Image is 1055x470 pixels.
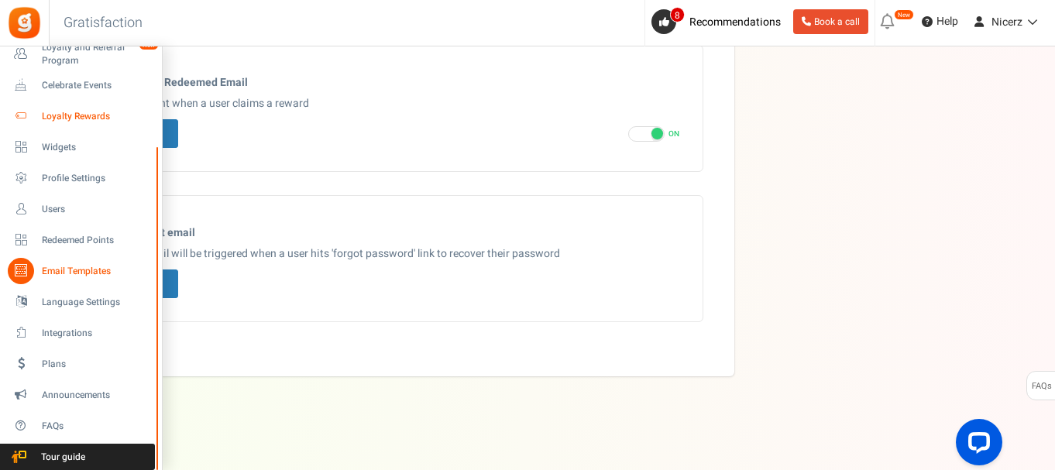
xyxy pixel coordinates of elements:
span: Users [42,203,150,216]
span: Tour guide [7,451,115,464]
a: Profile Settings [6,165,155,191]
span: 8 [670,7,685,22]
a: 8 Recommendations [651,9,787,34]
span: Announcements [42,389,150,402]
span: FAQs [42,420,150,433]
a: Book a call [793,9,868,34]
span: Loyalty Rewards [42,110,150,123]
a: Integrations [6,320,155,346]
p: Email sent when a user claims a reward [119,96,679,111]
p: This email will be triggered when a user hits 'forgot password' link to recover their password [119,246,679,262]
a: Help [916,9,964,34]
span: Email Templates [42,265,150,278]
a: Announcements [6,382,155,408]
em: New [894,9,914,20]
h5: PIN reset email [119,227,679,238]
a: Plans [6,351,155,377]
a: FAQs [6,413,155,439]
a: Celebrate Events [6,72,155,98]
a: Users [6,196,155,222]
span: Help [933,14,958,29]
span: Loyalty and Referral Program [42,41,155,67]
a: Widgets [6,134,155,160]
span: Redeemed Points [42,234,150,247]
span: ON [668,129,679,139]
span: Language Settings [42,296,150,309]
span: Nicerz [991,14,1022,30]
a: Redeemed Points [6,227,155,253]
h3: Gratisfaction [46,8,160,39]
a: Language Settings [6,289,155,315]
a: Email Templates [6,258,155,284]
span: Integrations [42,327,150,340]
a: Loyalty and Referral Program New [6,41,155,67]
h5: Rewards Redeemed Email [119,77,679,88]
img: Gratisfaction [7,5,42,40]
span: Recommendations [689,14,781,30]
span: FAQs [1031,372,1052,401]
span: Plans [42,358,150,371]
span: Widgets [42,141,150,154]
span: Celebrate Events [42,79,150,92]
a: Loyalty Rewards [6,103,155,129]
em: New [139,39,159,50]
span: Profile Settings [42,172,150,185]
